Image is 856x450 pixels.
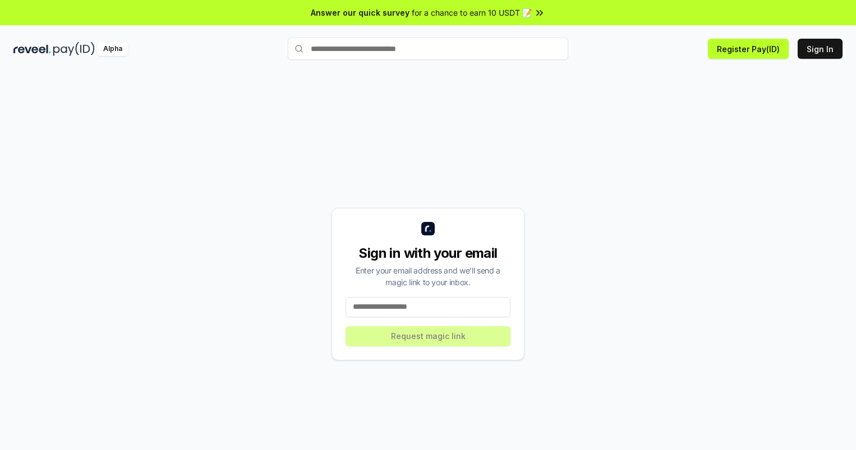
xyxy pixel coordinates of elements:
button: Register Pay(ID) [708,39,789,59]
img: pay_id [53,42,95,56]
img: logo_small [421,222,435,235]
span: Answer our quick survey [311,7,409,18]
div: Enter your email address and we’ll send a magic link to your inbox. [346,265,510,288]
span: for a chance to earn 10 USDT 📝 [412,7,532,18]
div: Sign in with your email [346,244,510,262]
button: Sign In [798,39,843,59]
div: Alpha [97,42,128,56]
img: reveel_dark [13,42,51,56]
